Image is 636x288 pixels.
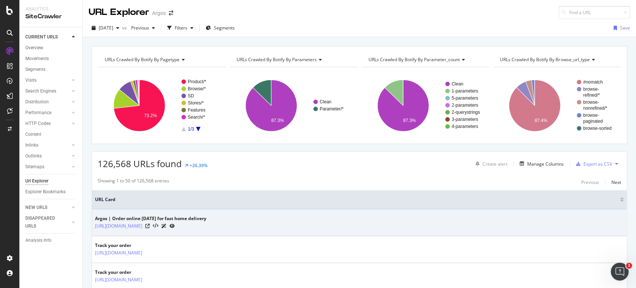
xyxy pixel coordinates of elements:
iframe: Intercom live chat [611,263,629,281]
span: Segments [214,25,235,31]
div: Content [25,131,41,138]
text: 87.4% [535,118,547,123]
button: Create alert [472,158,507,170]
div: Manage Columns [527,161,564,167]
a: [URL][DOMAIN_NAME] [95,222,142,230]
a: CURRENT URLS [25,33,70,41]
text: 87.3% [403,118,415,123]
div: Url Explorer [25,177,48,185]
div: Analytics [25,6,76,12]
text: 87.3% [271,118,284,123]
text: browse- [583,87,599,92]
text: 1-parameters [452,88,478,94]
div: Showing 1 to 50 of 126,568 entries [98,178,169,187]
span: URL Card [95,196,618,203]
span: 126,568 URLs found [98,157,182,170]
text: Features [188,107,205,113]
button: Next [611,178,621,187]
text: 2-parameters [452,103,478,108]
div: Performance [25,109,51,117]
text: browse-sorted [583,126,611,131]
a: Outlinks [25,152,70,160]
text: Clean [320,99,331,104]
button: [DATE] [89,22,122,34]
a: Search Engines [25,87,70,95]
svg: A chart. [98,73,224,138]
span: 1 [626,263,632,269]
a: Url Explorer [25,177,77,185]
a: Inlinks [25,141,70,149]
a: Movements [25,55,77,63]
button: Segments [203,22,238,34]
text: browse- [583,100,599,105]
a: Performance [25,109,70,117]
a: AI Url Details [161,222,167,230]
text: Clean [452,81,463,87]
div: Create alert [482,161,507,167]
text: 5-parameters [452,96,478,101]
span: Previous [128,25,149,31]
text: 2-querystrings [452,110,480,115]
div: arrow-right-arrow-left [169,10,173,16]
a: URL Inspection [170,222,175,230]
h4: URLs Crawled By Botify By browse_url_type [499,54,614,66]
svg: A chart. [361,73,488,138]
div: Save [620,25,630,31]
a: [URL][DOMAIN_NAME] [95,249,142,257]
div: Export as CSV [583,161,612,167]
div: SiteCrawler [25,12,76,21]
div: Previous [581,179,599,185]
span: vs [122,25,128,31]
button: Save [611,22,630,34]
div: Next [611,179,621,185]
text: 3-parameters [452,117,478,122]
div: Visits [25,76,37,84]
div: Analysis Info [25,237,51,244]
text: nonrefined/* [583,106,607,111]
span: 2025 Aug. 6th [99,25,113,31]
button: Previous [128,22,158,34]
a: DISAPPEARED URLS [25,215,70,230]
text: #nomatch [583,79,603,85]
h4: URLs Crawled By Botify By pagetype [103,54,219,66]
text: Stores/* [188,100,204,106]
text: 1/3 [188,126,194,132]
div: +26.39% [190,162,208,169]
h4: URLs Crawled By Botify By parameters [235,54,351,66]
span: URLs Crawled By Botify By browse_url_type [500,56,589,63]
text: 4-parameters [452,124,478,129]
button: Export as CSV [573,158,612,170]
a: Content [25,131,77,138]
div: Segments [25,66,45,73]
a: Explorer Bookmarks [25,188,77,196]
a: NEW URLS [25,204,70,212]
div: HTTP Codes [25,120,51,128]
a: Visit Online Page [145,224,150,228]
svg: A chart. [493,73,620,138]
a: Segments [25,66,77,73]
text: Search/* [188,115,205,120]
a: HTTP Codes [25,120,70,128]
a: Sitemaps [25,163,70,171]
div: Argos [152,9,166,17]
div: URL Explorer [89,6,149,19]
h4: URLs Crawled By Botify By parameter_count [367,54,483,66]
div: CURRENT URLS [25,33,58,41]
div: Track your order [95,269,175,276]
text: Product/* [188,79,206,84]
svg: A chart. [230,73,356,138]
text: SD [188,93,194,98]
button: Previous [581,178,599,187]
div: Inlinks [25,141,38,149]
div: DISAPPEARED URLS [25,215,63,230]
text: Parameter/* [320,106,344,112]
button: View HTML Source [153,223,158,229]
a: Analysis Info [25,237,77,244]
button: Manage Columns [517,159,564,168]
div: Movements [25,55,49,63]
text: 73.2% [144,113,157,118]
div: Distribution [25,98,49,106]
